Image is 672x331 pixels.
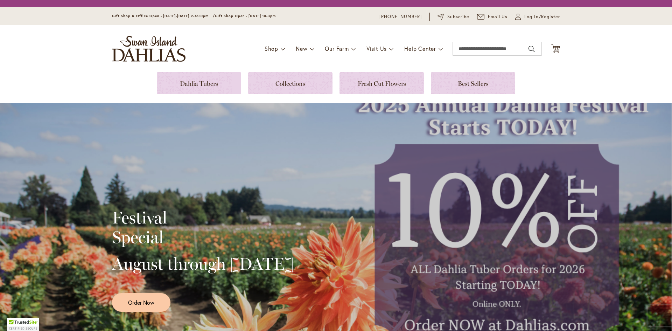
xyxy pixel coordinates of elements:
span: Subscribe [447,13,469,20]
a: [PHONE_NUMBER] [379,13,422,20]
a: Order Now [112,293,170,312]
span: Visit Us [366,45,387,52]
h2: August through [DATE] [112,254,294,274]
span: New [296,45,307,52]
span: Gift Shop Open - [DATE] 10-3pm [215,14,276,18]
a: store logo [112,36,185,62]
div: TrustedSite Certified [7,318,39,331]
span: Log In/Register [524,13,560,20]
span: Email Us [488,13,508,20]
span: Our Farm [325,45,349,52]
span: Help Center [404,45,436,52]
button: Search [528,43,535,55]
a: Email Us [477,13,508,20]
a: Subscribe [437,13,469,20]
span: Order Now [128,298,154,306]
span: Shop [265,45,278,52]
h2: Festival Special [112,208,294,247]
a: Log In/Register [515,13,560,20]
span: Gift Shop & Office Open - [DATE]-[DATE] 9-4:30pm / [112,14,215,18]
